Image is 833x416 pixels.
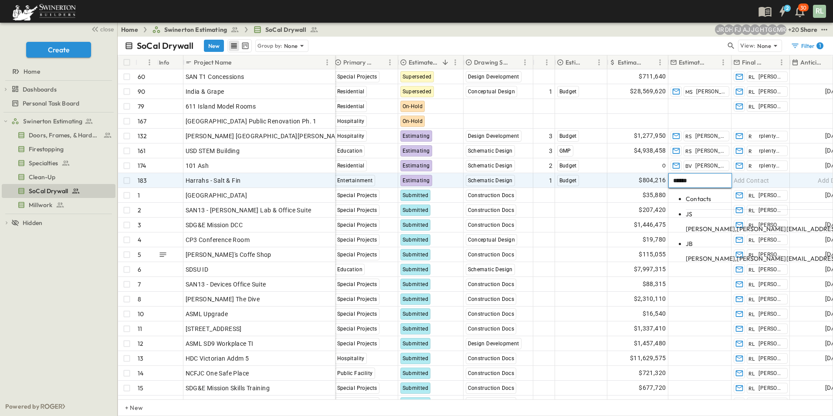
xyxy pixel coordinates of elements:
[748,355,755,362] span: RL
[639,175,666,185] span: $804,216
[708,58,718,67] button: Sort
[29,145,64,153] span: Firestopping
[337,222,377,228] span: Special Projects
[385,57,395,68] button: Menu
[337,177,373,184] span: Entertainment
[630,353,666,363] span: $11,629,575
[186,102,256,111] span: 611 Island Model Rooms
[759,325,783,332] span: [PERSON_NAME]
[468,311,515,317] span: Construction Docs
[138,354,143,363] p: 13
[229,41,239,51] button: row view
[748,103,755,110] span: RL
[186,399,242,407] span: [STREET_ADDRESS]
[549,161,552,170] span: 2
[2,142,115,156] div: Firestoppingtest
[788,25,797,34] p: + 20
[138,339,143,348] p: 12
[403,326,429,332] span: Submitted
[403,266,429,273] span: Submitted
[608,159,668,173] div: 0
[186,206,312,215] span: SAN13 - [PERSON_NAME] Lab & Office Suite
[679,58,707,67] p: Estimate Lead
[138,280,141,289] p: 7
[718,57,728,68] button: Menu
[186,117,317,126] span: [GEOGRAPHIC_DATA] Public Renovation Ph. 1
[337,296,377,302] span: Special Projects
[584,58,594,67] button: Sort
[337,237,377,243] span: Special Projects
[186,147,240,155] span: USD STEM Building
[121,25,324,34] nav: breadcrumbs
[186,310,228,318] span: ASML Upgrade
[2,199,114,211] a: Millwork
[759,24,769,35] div: Haaris Tahmas (haaris.tahmas@swinerton.com)
[186,176,241,185] span: Harrahs - Salt & Fin
[734,176,769,185] span: Add Contact
[2,65,114,78] a: Home
[819,42,821,49] h6: 1
[559,133,577,139] span: Budget
[440,58,450,67] button: Sort
[88,23,115,35] button: close
[759,370,783,377] span: [PERSON_NAME]
[138,295,141,303] p: 8
[759,296,783,303] span: [PERSON_NAME]
[24,67,40,76] span: Home
[2,185,114,197] a: SoCal Drywall
[695,147,725,154] span: [PERSON_NAME]
[759,133,784,140] span: rplentywou
[639,205,666,215] span: $207,420
[2,170,115,184] div: Clean-Uptest
[152,25,239,34] a: Swinerton Estimating
[634,294,666,304] span: $2,310,110
[748,266,755,273] span: RL
[403,370,429,376] span: Submitted
[565,58,582,67] p: Estimate Type
[403,103,423,109] span: On-Hold
[634,146,666,156] span: $4,938,458
[813,5,826,18] div: RL
[186,191,247,200] span: [GEOGRAPHIC_DATA]
[800,4,806,11] p: 30
[759,399,783,406] span: [PERSON_NAME]
[337,89,365,95] span: Residential
[10,2,78,20] img: 6c363589ada0b36f064d841b69d3a419a338230e66bb0a533688fa5cc3e9e735.png
[800,58,822,67] p: Anticipated Start
[138,384,143,392] p: 15
[138,147,146,155] p: 161
[26,42,91,58] button: Create
[823,58,833,67] button: Sort
[2,128,115,142] div: Doors, Frames, & Hardwaretest
[337,266,363,273] span: Education
[138,235,141,244] p: 4
[186,354,249,363] span: HDC Victorian Addm 5
[138,102,144,111] p: 79
[748,341,755,347] span: RL
[2,114,115,128] div: Swinerton Estimatingtest
[759,147,784,154] span: rplentywou
[468,192,515,198] span: Construction Docs
[742,58,765,67] p: Final Reviewer
[409,58,439,67] p: Estimate Status
[343,58,373,67] p: Primary Market
[748,74,755,80] span: RL
[639,72,666,82] span: $711,640
[634,324,666,334] span: $1,337,410
[11,115,114,127] a: Swinerton Estimating
[2,97,114,109] a: Personal Task Board
[468,89,515,95] span: Conceptual Design
[337,252,377,258] span: Special Projects
[337,355,365,361] span: Hospitality
[695,162,725,169] span: [PERSON_NAME]
[186,265,209,274] span: SDSU ID
[159,50,169,75] div: Info
[29,201,52,209] span: Millwork
[403,281,429,287] span: Submitted
[403,148,430,154] span: Estimating
[138,87,145,96] p: 90
[759,340,783,347] span: [PERSON_NAME]
[403,341,429,347] span: Submitted
[337,341,377,347] span: Special Projects
[450,57,461,68] button: Menu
